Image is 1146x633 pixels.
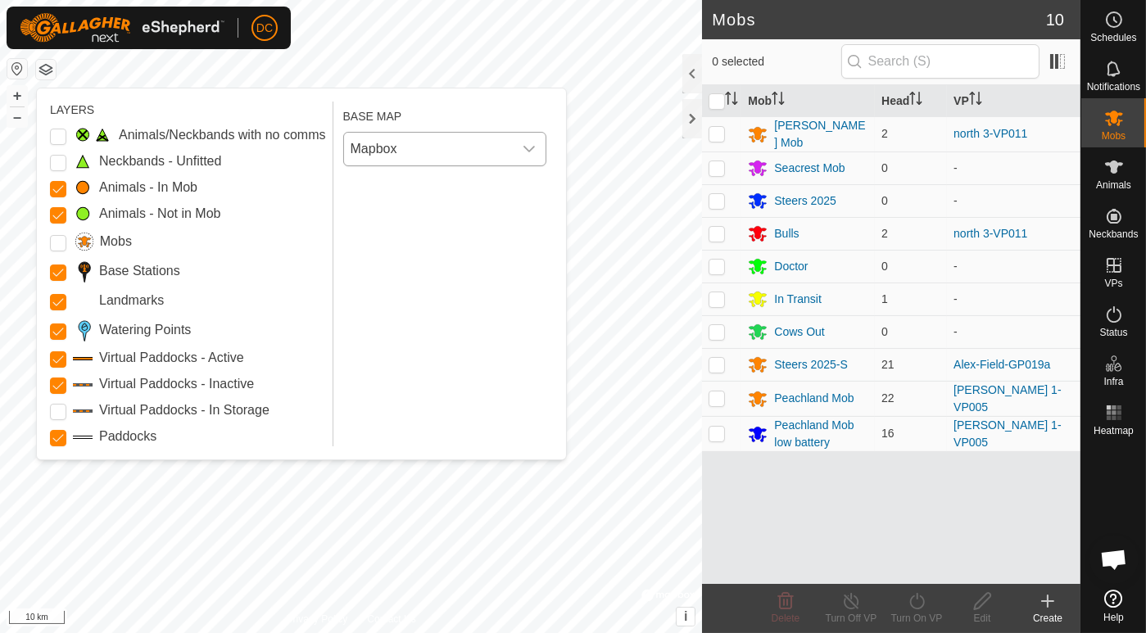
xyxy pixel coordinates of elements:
div: Seacrest Mob [774,160,845,177]
span: 0 [881,194,888,207]
span: 10 [1046,7,1064,32]
div: Open chat [1089,535,1139,584]
input: Search (S) [841,44,1040,79]
span: Status [1099,328,1127,337]
span: Animals [1096,180,1131,190]
p-sorticon: Activate to sort [969,94,982,107]
label: Neckbands - Unfitted [99,151,221,171]
span: 0 selected [712,53,840,70]
span: Help [1103,613,1124,622]
span: Delete [772,613,800,624]
div: dropdown trigger [513,133,546,165]
div: [PERSON_NAME] Mob [774,117,868,151]
button: + [7,86,27,106]
div: Bulls [774,225,799,242]
span: 0 [881,161,888,174]
p-sorticon: Activate to sort [772,94,785,107]
div: Turn On VP [884,611,949,626]
button: Reset Map [7,59,27,79]
div: Peachland Mob low battery [774,417,868,451]
span: 2 [881,127,888,140]
span: 1 [881,292,888,305]
div: Steers 2025 [774,192,836,210]
p-sorticon: Activate to sort [725,94,738,107]
label: Virtual Paddocks - Inactive [99,374,254,394]
span: Neckbands [1089,229,1138,239]
a: Contact Us [367,612,415,626]
a: Alex-Field-GP019a [953,358,1050,371]
span: 22 [881,391,895,405]
span: DC [256,20,273,37]
a: north 3-VP011 [953,227,1027,240]
div: Doctor [774,258,808,275]
label: Virtual Paddocks - In Storage [99,400,270,420]
td: - [947,250,1080,283]
span: Notifications [1087,82,1140,92]
span: i [684,609,687,623]
td: - [947,315,1080,348]
a: [PERSON_NAME] 1-VP005 [953,418,1061,449]
button: Map Layers [36,60,56,79]
a: Privacy Policy [287,612,348,626]
div: Turn Off VP [818,611,884,626]
span: Schedules [1090,33,1136,43]
label: Mobs [100,232,132,251]
a: [PERSON_NAME] 1-VP005 [953,383,1061,414]
a: Help [1081,583,1146,629]
span: 0 [881,325,888,338]
label: Animals - Not in Mob [99,204,221,224]
span: 21 [881,358,895,371]
label: Paddocks [99,427,156,446]
h2: Mobs [712,10,1045,29]
span: Heatmap [1094,426,1134,436]
div: LAYERS [50,102,326,119]
label: Virtual Paddocks - Active [99,348,244,368]
div: Cows Out [774,323,824,341]
p-sorticon: Activate to sort [909,94,922,107]
label: Base Stations [99,261,180,281]
img: Gallagher Logo [20,13,224,43]
td: - [947,151,1080,184]
div: In Transit [774,291,822,308]
div: BASE MAP [343,102,546,125]
span: 16 [881,427,895,440]
div: Steers 2025-S [774,356,848,373]
span: VPs [1104,278,1122,288]
th: Head [875,85,947,117]
td: - [947,283,1080,315]
a: north 3-VP011 [953,127,1027,140]
th: Mob [741,85,875,117]
span: Mapbox [344,133,513,165]
th: VP [947,85,1080,117]
td: - [947,184,1080,217]
div: Peachland Mob [774,390,854,407]
span: Infra [1103,377,1123,387]
label: Animals - In Mob [99,178,197,197]
label: Landmarks [99,291,164,310]
button: i [677,608,695,626]
span: 0 [881,260,888,273]
span: 2 [881,227,888,240]
div: Create [1015,611,1080,626]
button: – [7,107,27,127]
span: Mobs [1102,131,1126,141]
label: Animals/Neckbands with no comms [119,125,326,145]
div: Edit [949,611,1015,626]
label: Watering Points [99,320,191,340]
